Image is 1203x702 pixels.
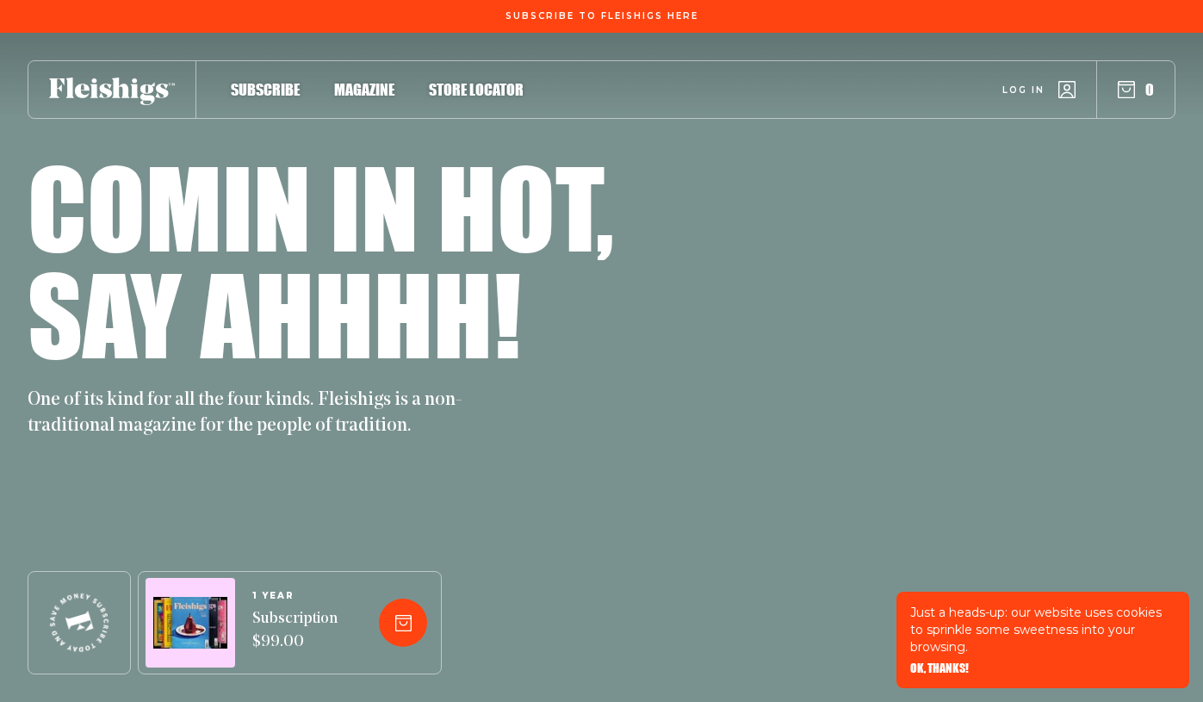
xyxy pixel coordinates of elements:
button: 0 [1118,80,1154,99]
a: Store locator [429,78,524,101]
a: Subscribe [231,78,300,101]
span: Store locator [429,80,524,99]
span: 1 YEAR [252,591,338,601]
a: Log in [1002,81,1076,98]
span: Subscribe To Fleishigs Here [505,11,698,22]
span: Subscription $99.00 [252,608,338,655]
img: Magazines image [153,597,227,649]
a: 1 YEARSubscription $99.00 [252,591,338,655]
button: OK, THANKS! [910,662,969,674]
span: Magazine [334,80,394,99]
h1: Comin in hot, [28,153,614,260]
span: Subscribe [231,80,300,99]
a: Subscribe To Fleishigs Here [502,11,702,20]
h1: Say ahhhh! [28,260,521,367]
p: Just a heads-up: our website uses cookies to sprinkle some sweetness into your browsing. [910,604,1175,655]
a: Magazine [334,78,394,101]
span: Log in [1002,84,1045,96]
p: One of its kind for all the four kinds. Fleishigs is a non-traditional magazine for the people of... [28,388,475,439]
